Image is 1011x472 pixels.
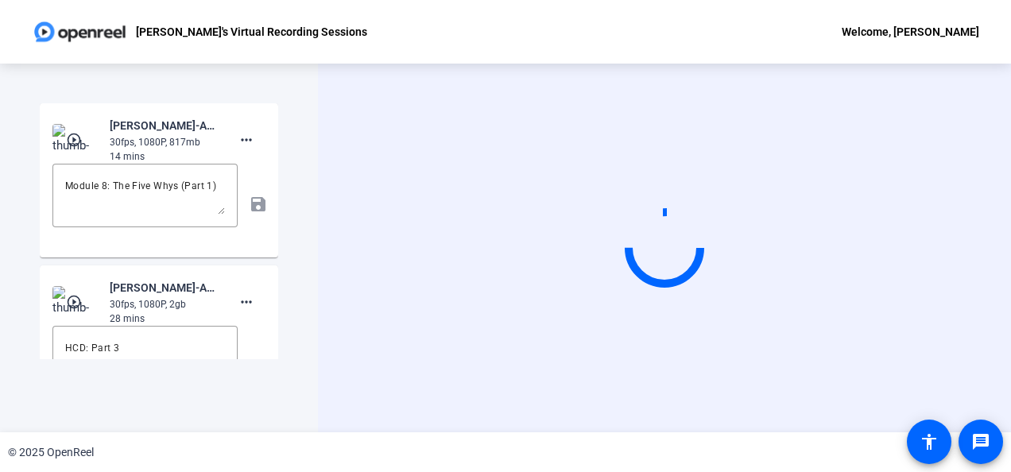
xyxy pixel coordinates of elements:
div: Welcome, [PERSON_NAME] [842,22,979,41]
div: 30fps, 1080P, 817mb [110,135,216,149]
mat-icon: play_circle_outline [66,132,85,148]
div: 14 mins [110,149,216,164]
div: [PERSON_NAME]-ANPL6330-[PERSON_NAME]-s Virtual Recording Sessions-1759516497649-webcam [110,116,216,135]
mat-icon: accessibility [920,432,939,451]
div: 30fps, 1080P, 2gb [110,297,216,311]
img: thumb-nail [52,124,99,156]
img: thumb-nail [52,286,99,318]
p: [PERSON_NAME]'s Virtual Recording Sessions [136,22,367,41]
div: [PERSON_NAME]-ANPL6330-[PERSON_NAME]-s Virtual Recording Sessions-1758918048909-webcam [110,278,216,297]
mat-icon: play_circle_outline [66,294,85,310]
div: 28 mins [110,311,216,326]
div: © 2025 OpenReel [8,444,94,461]
mat-icon: more_horiz [237,292,256,311]
mat-icon: more_horiz [237,130,256,149]
img: OpenReel logo [32,16,128,48]
mat-icon: message [971,432,990,451]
